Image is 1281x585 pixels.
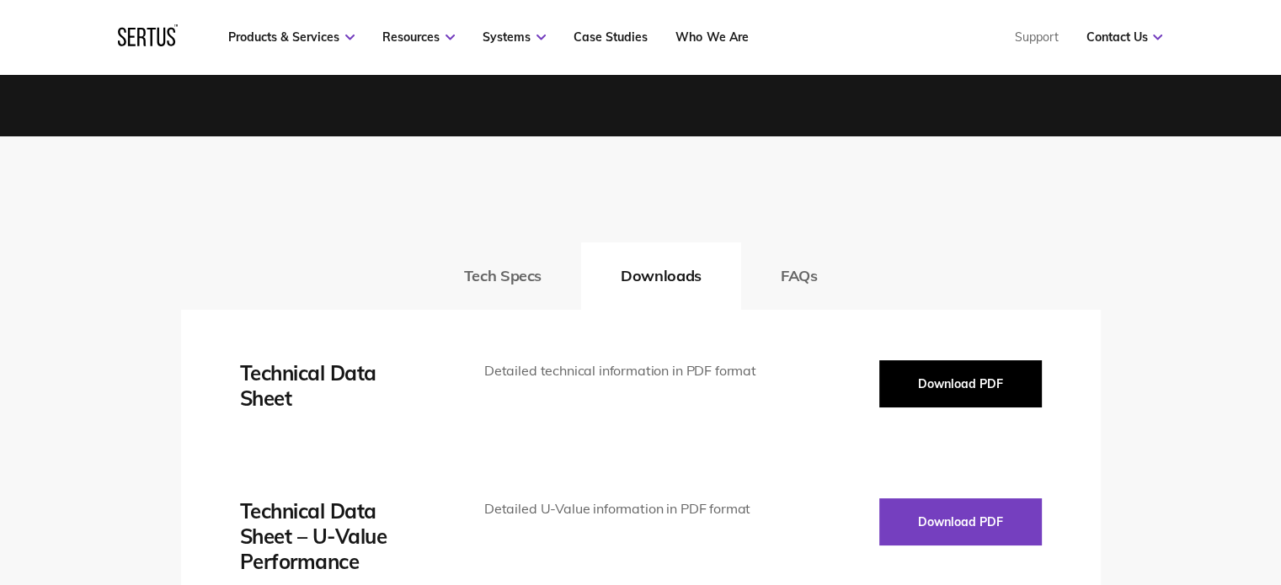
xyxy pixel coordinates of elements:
[1086,29,1162,45] a: Contact Us
[240,360,434,411] div: Technical Data Sheet
[879,360,1042,407] button: Download PDF
[228,29,355,45] a: Products & Services
[484,498,763,520] div: Detailed U-Value information in PDF format
[741,242,857,310] button: FAQs
[382,29,455,45] a: Resources
[675,29,748,45] a: Who We Are
[483,29,546,45] a: Systems
[574,29,648,45] a: Case Studies
[879,498,1042,545] button: Download PDF
[240,498,434,574] div: Technical Data Sheet – U-Value Performance
[424,242,581,310] button: Tech Specs
[1014,29,1058,45] a: Support
[484,360,763,382] div: Detailed technical information in PDF format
